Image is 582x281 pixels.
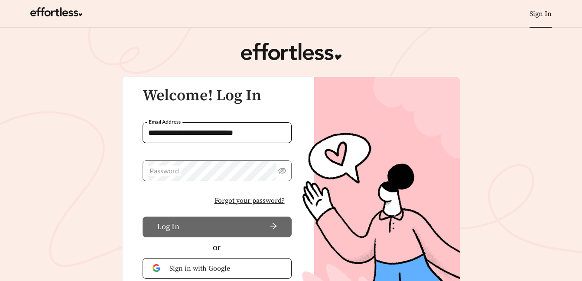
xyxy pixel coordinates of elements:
span: Sign in with Google [169,263,282,274]
span: Forgot your password? [215,195,285,206]
button: Log Inarrow-right [143,217,292,237]
img: Google Authentication [153,264,163,272]
button: Sign in with Google [143,258,292,279]
div: or [143,241,292,254]
button: Forgot your password? [208,192,292,210]
span: eye-invisible [278,167,286,175]
a: Sign In [530,10,552,18]
h3: Welcome! Log In [143,87,292,105]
